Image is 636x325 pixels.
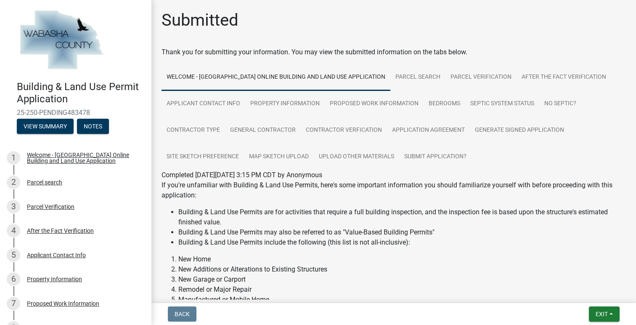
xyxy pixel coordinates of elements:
a: Parcel Verification [445,64,517,91]
button: Notes [77,119,109,134]
div: Welcome - [GEOGRAPHIC_DATA] Online Building and Land Use Application [27,152,138,164]
li: New Garage or Carport [178,274,626,285]
div: 6 [7,272,20,286]
div: 1 [7,151,20,165]
li: New Additions or Alterations to Existing Structures [178,264,626,274]
li: Building & Land Use Permits may also be referred to as "Value-Based Building Permits" [178,227,626,237]
a: Contractor Type [162,117,225,144]
a: No Septic? [539,91,581,117]
div: Thank you for submitting your information. You may view the submitted information on the tabs below. [162,47,626,57]
a: Application Agreement [387,117,470,144]
div: 2 [7,176,20,189]
a: Property Information [245,91,325,117]
a: Contractor Verfication [301,117,387,144]
a: Map Sketch Upload [244,144,314,170]
a: Parcel search [390,64,445,91]
a: After the Fact Verification [517,64,611,91]
wm-modal-confirm: Notes [77,123,109,130]
li: Manufactured or Mobile Home [178,295,626,305]
div: Proposed Work Information [27,301,99,306]
li: New Home [178,254,626,264]
a: Septic System Status [465,91,539,117]
div: 3 [7,200,20,213]
span: Back [175,311,190,317]
a: Welcome - [GEOGRAPHIC_DATA] Online Building and Land Use Application [162,64,390,91]
div: 7 [7,297,20,310]
li: Building & Land Use Permits are for activities that require a full building inspection, and the i... [178,207,626,227]
div: Parcel Verification [27,204,74,210]
button: View Summary [17,119,74,134]
a: Applicant Contact Info [162,91,245,117]
div: 4 [7,224,20,237]
a: Submit Application? [399,144,472,170]
div: Parcel search [27,179,62,185]
a: Upload Other Materials [314,144,399,170]
p: If you're unfamiliar with Building & Land Use Permits, here's some important information you shou... [162,180,626,200]
a: Bedrooms [424,91,465,117]
a: Generate Signed Application [470,117,569,144]
span: 25-250-PENDING483478 [17,109,135,117]
a: Site Sketch Preference [162,144,244,170]
h1: Submitted [162,10,238,30]
li: Building & Land Use Permits include the following (this list is not all-inclusive): [178,237,626,248]
a: General contractor [225,117,301,144]
button: Back [168,306,196,322]
span: Exit [596,311,608,317]
div: After the Fact Verification [27,228,94,234]
h4: Building & Land Use Permit Application [17,81,145,105]
li: Remodel or Major Repair [178,285,626,295]
div: 5 [7,248,20,262]
button: Exit [589,306,620,322]
div: Applicant Contact Info [27,252,86,258]
div: Property Information [27,276,82,282]
wm-modal-confirm: Summary [17,123,74,130]
a: Proposed Work Information [325,91,424,117]
span: Completed [DATE][DATE] 3:15 PM CDT by Anonymous [162,171,322,179]
img: Wabasha County, Minnesota [17,9,106,72]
